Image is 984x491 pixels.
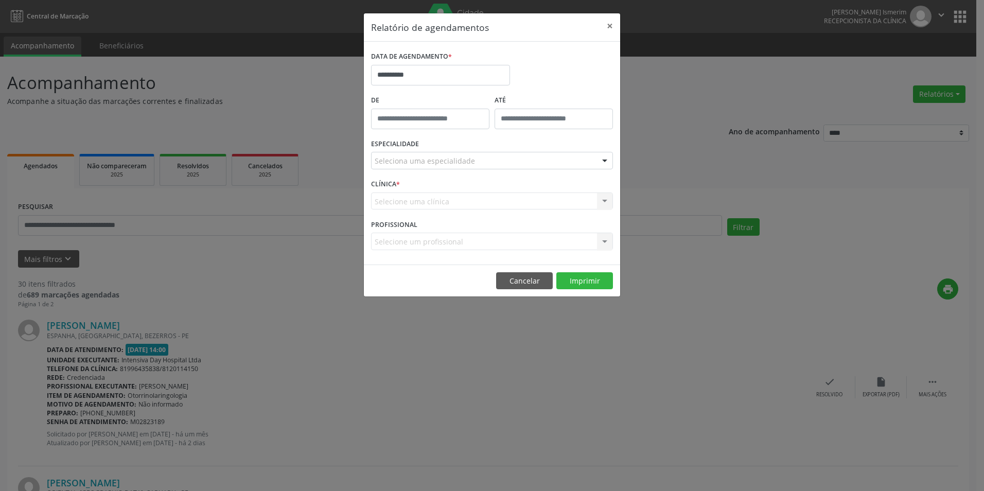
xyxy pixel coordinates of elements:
[556,272,613,290] button: Imprimir
[375,155,475,166] span: Seleciona uma especialidade
[371,49,452,65] label: DATA DE AGENDAMENTO
[371,177,400,192] label: CLÍNICA
[371,136,419,152] label: ESPECIALIDADE
[600,13,620,39] button: Close
[495,93,613,109] label: ATÉ
[371,93,489,109] label: De
[371,21,489,34] h5: Relatório de agendamentos
[496,272,553,290] button: Cancelar
[371,217,417,233] label: PROFISSIONAL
